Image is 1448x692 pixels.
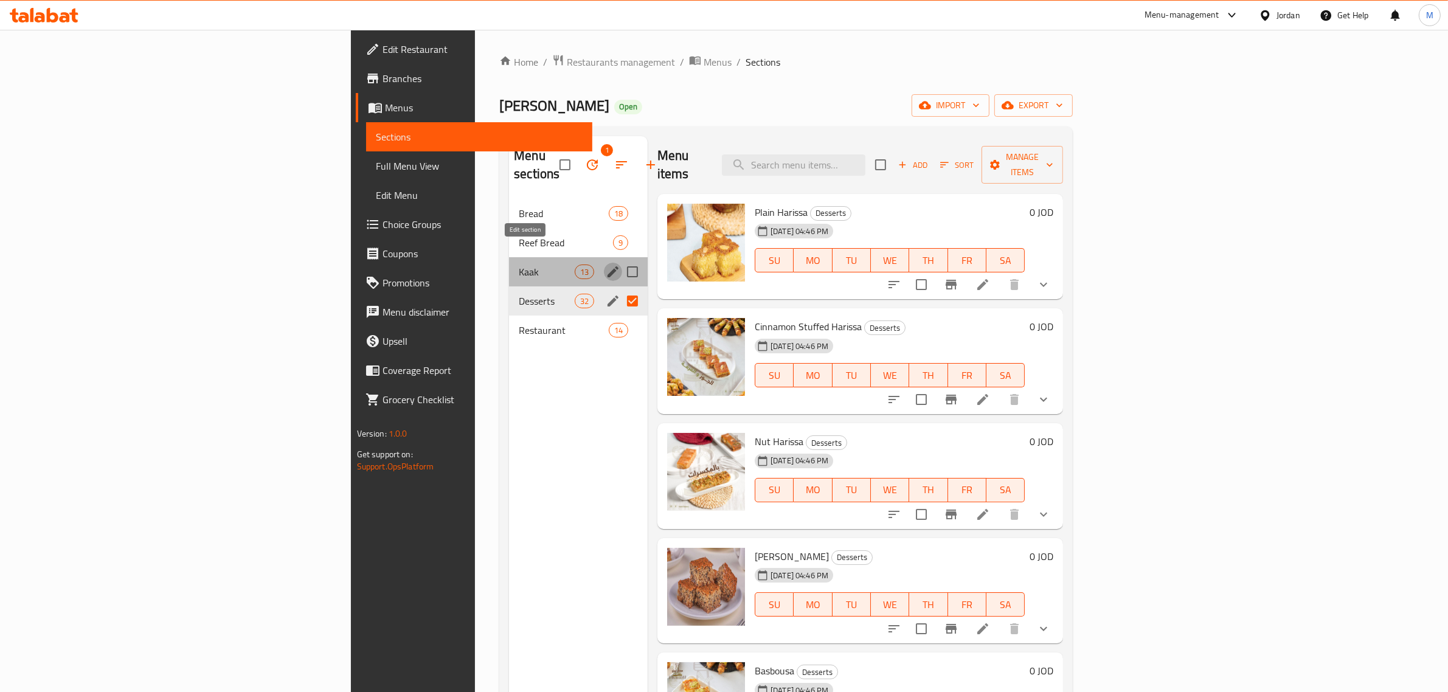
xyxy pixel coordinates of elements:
a: Edit menu item [975,277,990,292]
div: Reef Bread [519,235,613,250]
div: Open [614,100,642,114]
span: Select section [868,152,893,178]
a: Restaurants management [552,54,675,70]
img: Cinnamon Stuffed Harissa [667,318,745,396]
button: SU [755,478,794,502]
h2: Menu items [657,147,707,183]
button: SA [986,363,1025,387]
span: SA [991,367,1020,384]
div: items [613,235,628,250]
span: Bulk update [578,150,607,179]
span: Menus [704,55,732,69]
span: WE [876,252,904,269]
span: TH [914,252,943,269]
button: TH [909,248,947,272]
nav: Menu sections [509,194,648,350]
h6: 0 JOD [1030,318,1053,335]
span: SA [991,596,1020,614]
img: Hilbeh Harissa [667,548,745,626]
button: TH [909,478,947,502]
span: Choice Groups [383,217,583,232]
span: SA [991,481,1020,499]
button: show more [1029,270,1058,299]
div: items [575,265,594,279]
button: Branch-specific-item [937,614,966,643]
span: Bread [519,206,608,221]
a: Menus [689,54,732,70]
a: Choice Groups [356,210,593,239]
span: Desserts [519,294,574,308]
button: export [994,94,1073,117]
span: M [1426,9,1433,22]
a: Upsell [356,327,593,356]
span: Coupons [383,246,583,261]
div: Desserts [864,320,906,335]
span: Select to update [909,272,934,297]
span: Menu disclaimer [383,305,583,319]
svg: Show Choices [1036,621,1051,636]
button: TU [833,363,871,387]
button: MO [794,248,832,272]
span: Manage items [991,150,1053,180]
input: search [722,154,865,176]
span: FR [953,252,982,269]
span: [DATE] 04:46 PM [766,341,833,352]
span: Sections [376,130,583,144]
div: Jordan [1277,9,1300,22]
span: Sections [746,55,780,69]
span: Restaurant [519,323,608,337]
button: Branch-specific-item [937,270,966,299]
span: 14 [609,325,628,336]
h6: 0 JOD [1030,433,1053,450]
span: Desserts [797,665,837,679]
div: Desserts [806,435,847,450]
span: Add item [893,156,932,175]
button: show more [1029,500,1058,529]
span: Desserts [832,550,872,564]
svg: Show Choices [1036,277,1051,292]
button: FR [948,248,986,272]
button: WE [871,363,909,387]
span: TH [914,481,943,499]
span: SA [991,252,1020,269]
a: Sections [366,122,593,151]
span: TH [914,367,943,384]
span: Open [614,102,642,112]
button: edit [604,263,622,281]
div: items [609,206,628,221]
a: Branches [356,64,593,93]
span: Add [896,158,929,172]
button: show more [1029,614,1058,643]
button: delete [1000,270,1029,299]
span: TU [837,481,866,499]
span: Sort items [932,156,982,175]
span: Branches [383,71,583,86]
button: WE [871,592,909,617]
span: Select all sections [552,152,578,178]
span: Basbousa [755,662,794,680]
span: Get support on: [357,446,413,462]
a: Edit menu item [975,392,990,407]
nav: breadcrumb [499,54,1073,70]
span: Sort sections [607,150,636,179]
span: Select to update [909,387,934,412]
span: WE [876,481,904,499]
div: Restaurant14 [509,316,648,345]
a: Edit menu item [975,507,990,522]
button: FR [948,363,986,387]
span: TU [837,596,866,614]
span: 9 [614,237,628,249]
div: Desserts [810,206,851,221]
div: Menu-management [1145,8,1219,22]
span: Kaak [519,265,574,279]
span: Sort [940,158,974,172]
button: SU [755,248,794,272]
button: Branch-specific-item [937,500,966,529]
span: SU [760,596,789,614]
span: WE [876,596,904,614]
span: Menus [385,100,583,115]
h6: 0 JOD [1030,548,1053,565]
